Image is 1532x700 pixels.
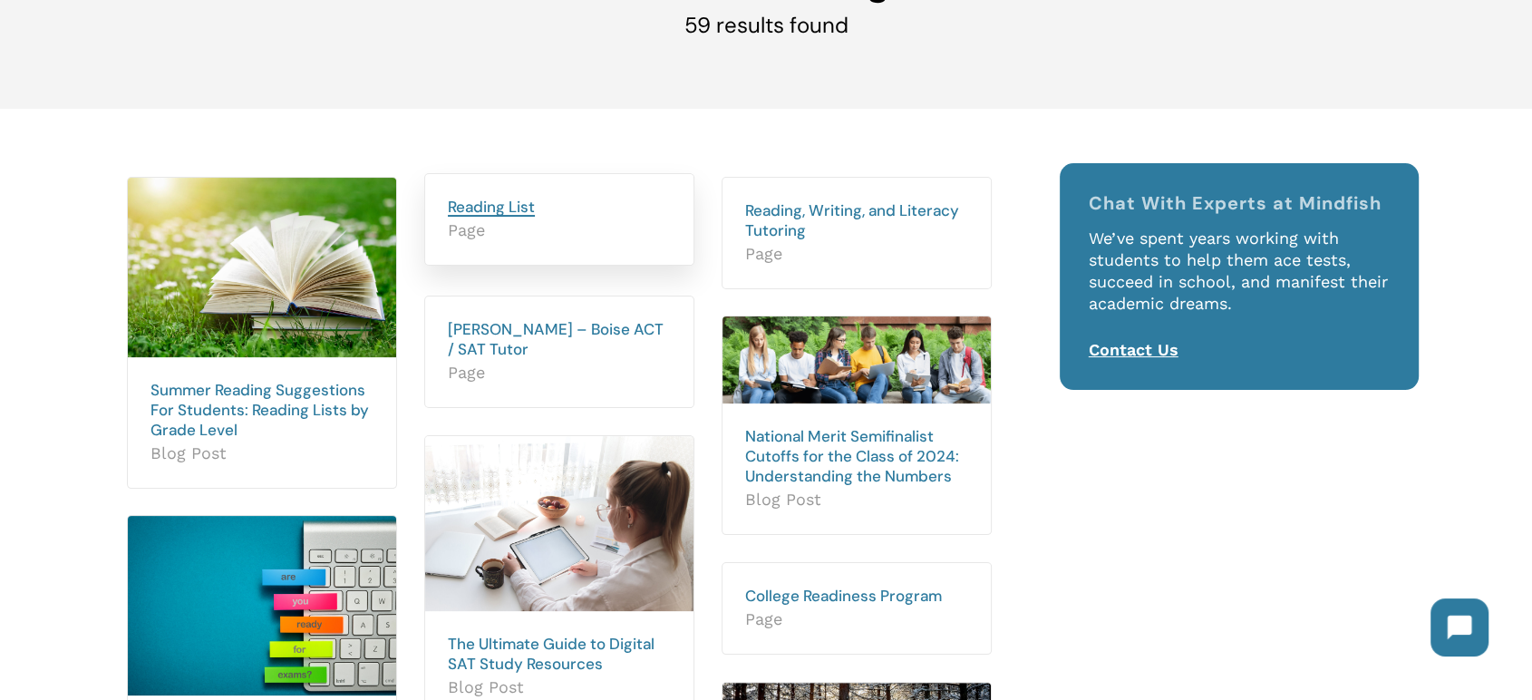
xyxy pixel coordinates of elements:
a: Reading, Writing, and Literacy Tutoring [745,200,959,240]
a: National Merit Semifinalist Cutoffs for the Class of 2024: Understanding the Numbers [745,426,959,486]
img: Are,You,Ready,For,Exams [128,516,396,695]
span: Page [745,608,968,630]
iframe: Chatbot [1412,580,1507,675]
a: College Readiness Program [745,586,942,606]
span: Blog Post [150,442,373,464]
span: Page [745,243,968,265]
span: Blog Post [448,676,671,698]
h4: Chat With Experts at Mindfish [1089,192,1391,214]
span: 59 results found [684,11,848,39]
a: Reading List [448,197,535,217]
span: Page [448,362,671,384]
span: Blog Post [745,489,968,510]
img: PSAT 0 [722,316,991,403]
a: Contact Us [1089,340,1178,359]
span: Page [448,219,671,241]
a: Summer Reading Suggestions For Students: Reading Lists by Grade Level [150,380,369,440]
a: [PERSON_NAME] – Boise ACT / SAT Tutor [448,319,664,359]
a: The Ultimate Guide to Digital SAT Study Resources [448,634,654,674]
p: We’ve spent years working with students to help them ace tests, succeed in school, and manifest t... [1089,228,1391,339]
